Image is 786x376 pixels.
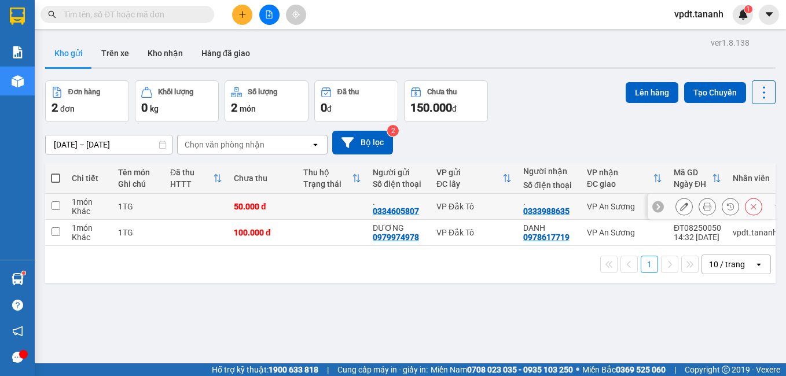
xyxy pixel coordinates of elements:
[12,46,24,58] img: solution-icon
[641,256,658,273] button: 1
[523,207,570,216] div: 0333988635
[373,197,425,207] div: .
[292,10,300,19] span: aim
[523,223,575,233] div: DANH
[72,197,106,207] div: 1 món
[314,80,398,122] button: Đã thu0đ
[303,168,352,177] div: Thu hộ
[48,10,56,19] span: search
[337,363,428,376] span: Cung cấp máy in - giấy in:
[373,207,419,216] div: 0334605807
[668,163,727,194] th: Toggle SortBy
[332,131,393,154] button: Bộ lọc
[387,125,399,137] sup: 2
[722,366,730,374] span: copyright
[234,174,292,183] div: Chưa thu
[665,7,733,21] span: vpdt.tananh
[587,202,662,211] div: VP An Sương
[72,233,106,242] div: Khác
[576,367,579,372] span: ⚪️
[238,10,247,19] span: plus
[738,9,748,20] img: icon-new-feature
[327,363,329,376] span: |
[321,101,327,115] span: 0
[45,80,129,122] button: Đơn hàng2đơn
[164,163,228,194] th: Toggle SortBy
[234,228,292,237] div: 100.000 đ
[52,101,58,115] span: 2
[259,5,280,25] button: file-add
[297,163,367,194] th: Toggle SortBy
[427,88,457,96] div: Chưa thu
[431,363,573,376] span: Miền Nam
[684,82,746,103] button: Tạo Chuyến
[46,135,172,154] input: Select a date range.
[303,179,352,189] div: Trạng thái
[373,179,425,189] div: Số điện thoại
[45,39,92,67] button: Kho gửi
[404,80,488,122] button: Chưa thu150.000đ
[232,5,252,25] button: plus
[170,179,213,189] div: HTTT
[744,5,752,13] sup: 1
[373,223,425,233] div: DƯƠNG
[523,180,575,190] div: Số điện thoại
[68,88,100,96] div: Đơn hàng
[587,228,662,237] div: VP An Sương
[523,167,575,176] div: Người nhận
[452,104,457,113] span: đ
[431,163,517,194] th: Toggle SortBy
[92,39,138,67] button: Trên xe
[759,5,779,25] button: caret-down
[674,168,712,177] div: Mã GD
[60,104,75,113] span: đơn
[141,101,148,115] span: 0
[311,140,320,149] svg: open
[436,228,512,237] div: VP Đắk Tô
[225,80,308,122] button: Số lượng2món
[234,202,292,211] div: 50.000 đ
[72,207,106,216] div: Khác
[582,363,666,376] span: Miền Bắc
[231,101,237,115] span: 2
[72,223,106,233] div: 1 món
[467,365,573,374] strong: 0708 023 035 - 0935 103 250
[587,179,653,189] div: ĐC giao
[192,39,259,67] button: Hàng đã giao
[436,202,512,211] div: VP Đắk Tô
[711,36,750,49] div: ver 1.8.138
[265,10,273,19] span: file-add
[10,8,25,25] img: logo-vxr
[587,168,653,177] div: VP nhận
[626,82,678,103] button: Lên hàng
[150,104,159,113] span: kg
[410,101,452,115] span: 150.000
[436,168,502,177] div: VP gửi
[64,8,200,21] input: Tìm tên, số ĐT hoặc mã đơn
[675,198,693,215] div: Sửa đơn hàng
[72,174,106,183] div: Chi tiết
[12,75,24,87] img: warehouse-icon
[12,326,23,337] span: notification
[269,365,318,374] strong: 1900 633 818
[436,179,502,189] div: ĐC lấy
[135,80,219,122] button: Khối lượng0kg
[240,104,256,113] span: món
[709,259,745,270] div: 10 / trang
[674,363,676,376] span: |
[185,139,265,150] div: Chọn văn phòng nhận
[373,168,425,177] div: Người gửi
[733,228,777,237] div: vpdt.tananh
[118,179,159,189] div: Ghi chú
[674,179,712,189] div: Ngày ĐH
[581,163,668,194] th: Toggle SortBy
[616,365,666,374] strong: 0369 525 060
[674,233,721,242] div: 14:32 [DATE]
[22,271,25,275] sup: 1
[523,233,570,242] div: 0978617719
[733,174,777,183] div: Nhân viên
[118,228,159,237] div: 1TG
[764,9,774,20] span: caret-down
[118,168,159,177] div: Tên món
[523,197,575,207] div: .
